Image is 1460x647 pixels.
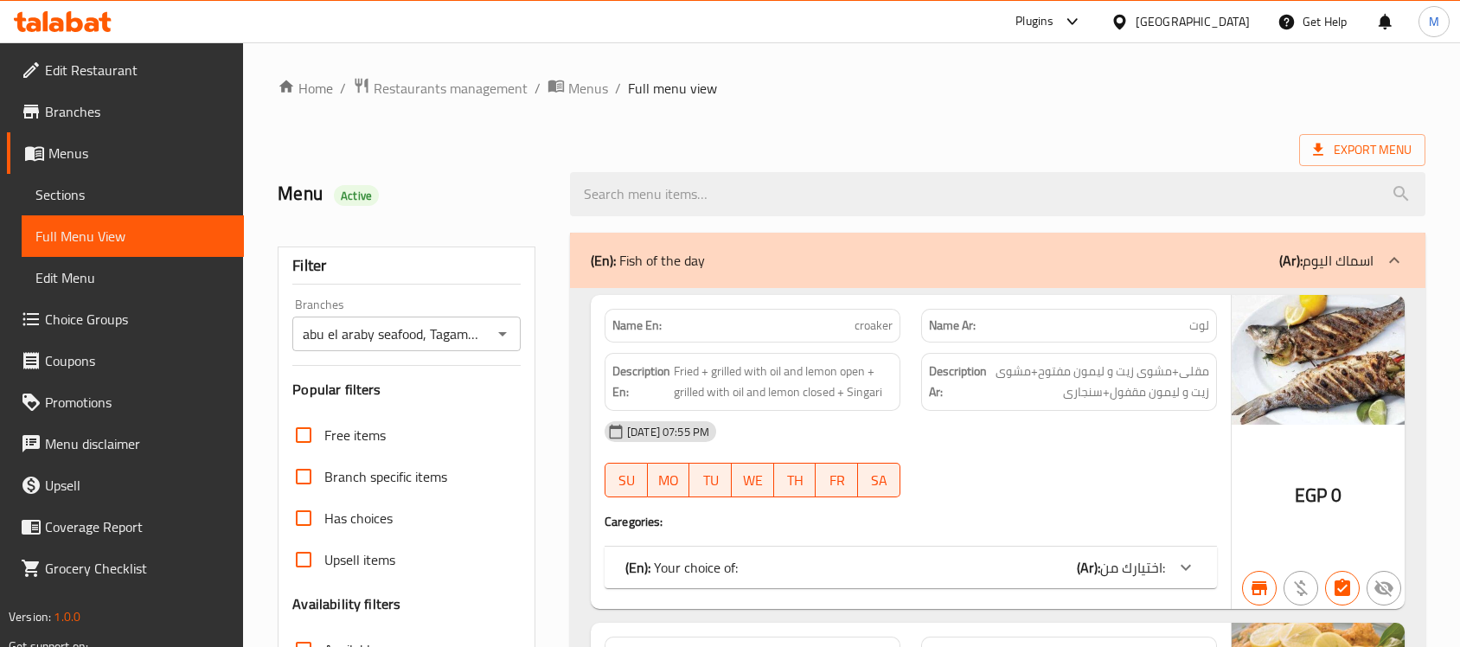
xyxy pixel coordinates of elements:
span: WE [739,468,767,493]
span: Free items [324,425,386,445]
span: Grocery Checklist [45,558,230,579]
input: search [570,172,1425,216]
button: Not available [1367,571,1401,605]
span: Full Menu View [35,226,230,247]
a: Grocery Checklist [7,548,244,589]
li: / [535,78,541,99]
span: croaker [855,317,893,335]
span: Edit Restaurant [45,60,230,80]
a: Coverage Report [7,506,244,548]
img: mmw_638814809335213373 [1232,295,1405,425]
span: M [1429,12,1439,31]
span: Promotions [45,392,230,413]
span: Active [334,188,379,204]
nav: breadcrumb [278,77,1425,99]
b: (En): [625,554,650,580]
span: Has choices [324,508,393,528]
span: TU [696,468,725,493]
strong: Description En: [612,361,670,403]
h3: Availability filters [292,594,400,614]
b: (Ar): [1279,247,1303,273]
h2: Menu [278,181,549,207]
a: Full Menu View [22,215,244,257]
b: (En): [591,247,616,273]
button: Open [490,322,515,346]
span: TH [781,468,810,493]
a: Menus [7,132,244,174]
span: Branch specific items [324,466,447,487]
a: Sections [22,174,244,215]
span: Upsell items [324,549,395,570]
strong: Name Ar: [929,317,976,335]
span: Menu disclaimer [45,433,230,454]
button: MO [648,463,690,497]
button: WE [732,463,774,497]
div: Filter [292,247,521,285]
h3: Popular filters [292,380,521,400]
span: Restaurants management [374,78,528,99]
button: Branch specific item [1242,571,1277,605]
span: Menus [48,143,230,163]
strong: Name En: [612,317,662,335]
strong: Description Ar: [929,361,987,403]
p: اسماك اليوم [1279,250,1374,271]
span: Menus [568,78,608,99]
span: 1.0.0 [54,605,80,628]
span: EGP [1295,478,1327,512]
span: Export Menu [1299,134,1425,166]
div: Plugins [1015,11,1053,32]
a: Menus [547,77,608,99]
a: Menu disclaimer [7,423,244,464]
span: MO [655,468,683,493]
a: Restaurants management [353,77,528,99]
b: (Ar): [1077,554,1100,580]
button: SU [605,463,648,497]
span: Full menu view [628,78,717,99]
button: Has choices [1325,571,1360,605]
span: Coupons [45,350,230,371]
a: Home [278,78,333,99]
span: Edit Menu [35,267,230,288]
span: SA [865,468,893,493]
a: Upsell [7,464,244,506]
div: [GEOGRAPHIC_DATA] [1136,12,1250,31]
button: TH [774,463,816,497]
a: Coupons [7,340,244,381]
div: (En): Your choice of:(Ar):اختيارك من: [605,547,1217,588]
span: [DATE] 07:55 PM [620,424,716,440]
span: Fried + grilled with oil and lemon open + grilled with oil and lemon closed + Singari [674,361,893,403]
div: (En): Fish of the day(Ar):اسماك اليوم [570,233,1425,288]
span: 0 [1331,478,1342,512]
span: Choice Groups [45,309,230,330]
h4: Caregories: [605,513,1217,530]
a: Promotions [7,381,244,423]
span: Version: [9,605,51,628]
li: / [340,78,346,99]
a: Edit Restaurant [7,49,244,91]
a: Choice Groups [7,298,244,340]
span: اختيارك من: [1100,554,1165,580]
a: Branches [7,91,244,132]
span: FR [823,468,851,493]
span: Export Menu [1313,139,1412,161]
span: Coverage Report [45,516,230,537]
span: مقلى+مشوى زيت و ليمون مفتوح+مشوى زيت و ليمون مقفول+سنجارى [990,361,1209,403]
button: FR [816,463,858,497]
p: Fish of the day [591,250,705,271]
p: Your choice of: [625,557,738,578]
li: / [615,78,621,99]
button: Purchased item [1284,571,1318,605]
span: Branches [45,101,230,122]
button: SA [858,463,900,497]
a: Edit Menu [22,257,244,298]
span: Sections [35,184,230,205]
div: Active [334,185,379,206]
span: Upsell [45,475,230,496]
span: SU [612,468,641,493]
span: لوت [1189,317,1209,335]
button: TU [689,463,732,497]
